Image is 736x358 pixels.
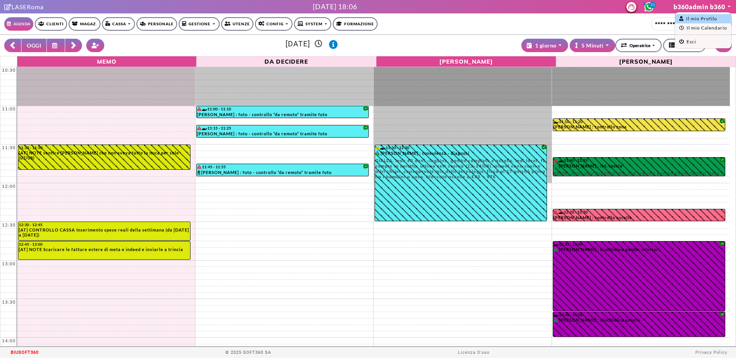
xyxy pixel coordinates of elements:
a: Licenza D'uso [458,350,490,355]
i: PAGATO [554,164,559,168]
span: GIALLA, max 40 anni -inguine, gambe complete e ascelle. mai laser, fa sempre la ceretta, ultima s... [375,156,546,179]
div: [PERSON_NAME] : consulenza - diagnosi [375,151,546,179]
div: 13:00 [0,261,17,266]
div: [PERSON_NAME] : controllo zona [554,124,725,131]
i: Il cliente ha degli insoluti [554,210,558,214]
i: Il cliente ha delle rate in scadenza [375,146,379,149]
span: Da Decidere [199,57,374,65]
div: 13:40 - 14:00 [554,312,725,317]
i: PAGATO [375,151,381,155]
div: [PERSON_NAME] : int. coscia [554,163,725,176]
button: Crea nuovo contatto rapido [86,39,105,52]
i: PAGATO [554,318,559,322]
span: [PERSON_NAME] [558,57,734,65]
div: 11:30 - 12:30 [375,145,546,150]
i: PAGATO [554,247,559,251]
div: 12:45 - 13:40 [554,242,725,246]
a: Personale [136,17,177,31]
a: b360admin b360 [674,3,731,10]
a: Il mio Profilo [679,16,717,21]
div: [PERSON_NAME] : biochimica gambe inferiori [554,247,725,254]
i: Clicca per andare alla pagina di firma [4,4,11,10]
a: Clienti [35,17,67,31]
div: 11:10 - 11:20 [554,119,725,124]
a: Esci [679,39,696,44]
a: Gestione [179,17,219,31]
input: Cerca cliente... [651,17,701,31]
i: Il cliente ha degli insoluti [554,158,558,162]
div: [PERSON_NAME] : foto - controllo *da remoto* tramite foto [197,112,368,118]
div: [PERSON_NAME] : foto - controllo *da remoto* tramite foto [197,131,368,137]
button: OGGI [21,39,47,52]
div: 12:45 - 13:00 [19,242,190,246]
i: Il cliente ha degli insoluti [197,165,201,169]
div: 14:00 [0,338,17,343]
i: Il cliente ha degli insoluti [197,126,201,130]
div: [PERSON_NAME] : controllo ascelle [554,215,725,221]
div: 11:30 [0,145,17,150]
span: 29/08: viene non depilata alla sed inguine perchè aveva letto il mess ma secondo lei era meglio c... [554,168,725,192]
span: Memo [19,57,195,65]
div: 12:30 [0,222,17,228]
div: 12:20 - 12:30 [554,210,725,215]
div: 11:00 - 11:10 [197,107,368,112]
span: [PERSON_NAME] [378,57,554,65]
a: Magaz. [69,17,100,31]
i: Il cliente ha degli insoluti [197,107,201,111]
a: Config [255,17,292,31]
div: [PERSON_NAME] : biochimica ascelle [554,317,725,325]
div: 1 giorno [527,41,557,49]
div: 11:45 - 11:55 [197,164,368,169]
div: 11:15 - 11:25 [197,126,368,131]
div: 12:30 - 12:45 [19,222,190,227]
a: Clicca per andare alla pagina di firmaLASERoma [4,3,44,10]
div: 5 Minuti [575,41,603,49]
a: SYSTEM [294,17,331,31]
a: Il mio Calendario [679,25,727,31]
div: 11:30 - 11:50 [19,145,190,150]
div: 12:00 [0,184,17,189]
a: Cassa [102,17,135,31]
a: Agenda [4,17,33,31]
div: 11:40 - 11:55 [554,158,725,163]
h3: [DATE] [109,39,515,49]
div: 10:30 [0,67,17,73]
a: Formazione [333,17,378,31]
div: [AT] NOTE Scaricare le fatture estere di meta e indeed e inviarle a trincia [19,247,190,252]
a: Privacy Policy [695,350,727,355]
div: [AT] CONTROLLO CASSA Inserimento spese reali della settimana (da [DATE] a [DATE]) [19,227,190,237]
div: 11:00 [0,106,17,112]
a: Utenze [221,17,253,31]
span: 32 [650,2,656,8]
div: [DATE] 18:06 [313,2,357,12]
div: 13:30 [0,299,17,305]
div: [PERSON_NAME] : foto - controllo *da remoto* tramite foto [197,170,368,176]
div: [AT] NOTE sentire [PERSON_NAME] che non aveva fatto la nuca per sole (07/08) [19,150,190,160]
